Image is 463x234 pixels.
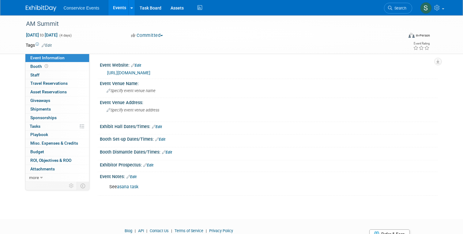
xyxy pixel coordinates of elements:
div: Event Website: [100,60,438,68]
a: Edit [155,137,165,142]
a: Privacy Policy [209,228,233,233]
span: (4 days) [59,33,72,37]
span: Specify event venue name [107,88,156,93]
button: Committed [129,32,165,39]
div: Event Rating [413,42,430,45]
a: Staff [25,71,89,79]
td: Tags [26,42,52,48]
span: Staff [30,72,40,77]
span: Search [392,6,406,10]
span: | [133,228,137,233]
a: Edit [42,43,52,48]
a: Tasks [25,122,89,131]
span: Budget [30,149,44,154]
div: AM Summit [24,18,396,29]
span: ROI, Objectives & ROO [30,158,71,163]
a: Event Information [25,54,89,62]
span: Conservice Events [64,6,100,10]
a: asana task [117,184,138,189]
a: Asset Reservations [25,88,89,96]
img: Format-Inperson.png [408,33,415,38]
div: In-Person [416,33,430,38]
span: Shipments [30,107,51,111]
div: Exhibit Hall Dates/Times: [100,122,438,130]
a: Blog [125,228,132,233]
a: [URL][DOMAIN_NAME] [107,70,150,75]
a: Sponsorships [25,114,89,122]
span: Playbook [30,132,48,137]
div: See [105,181,372,193]
div: Booth Dismantle Dates/Times: [100,147,438,155]
span: Event Information [30,55,65,60]
a: Edit [126,175,137,179]
span: Specify event venue address [107,108,159,112]
span: to [39,33,45,37]
a: Budget [25,148,89,156]
a: Shipments [25,105,89,113]
a: Misc. Expenses & Credits [25,139,89,147]
a: Edit [131,63,141,68]
a: Search [384,3,412,14]
td: Toggle Event Tabs [77,182,89,190]
div: Exhibitor Prospectus: [100,160,438,168]
span: Giveaways [30,98,50,103]
a: Edit [152,125,162,129]
a: Edit [162,150,172,154]
span: Misc. Expenses & Credits [30,141,78,146]
td: Personalize Event Tab Strip [66,182,77,190]
span: | [204,228,208,233]
span: [DATE] [DATE] [26,32,58,38]
a: Playbook [25,131,89,139]
div: Event Format [370,32,430,41]
span: Travel Reservations [30,81,68,86]
a: Travel Reservations [25,79,89,88]
img: Savannah Doctor [420,2,432,14]
a: Giveaways [25,96,89,105]
a: ROI, Objectives & ROO [25,156,89,165]
a: API [138,228,144,233]
span: Sponsorships [30,115,57,120]
a: Terms of Service [175,228,203,233]
span: Asset Reservations [30,89,67,94]
a: Contact Us [150,228,169,233]
span: more [29,175,39,180]
span: | [170,228,174,233]
div: Booth Set-up Dates/Times: [100,135,438,142]
span: Booth not reserved yet [43,64,49,68]
a: Attachments [25,165,89,173]
div: Event Venue Name: [100,79,438,87]
span: Booth [30,64,49,69]
span: Tasks [30,124,40,129]
a: Booth [25,62,89,71]
div: Event Notes: [100,172,438,180]
a: Edit [143,163,153,167]
div: Event Venue Address: [100,98,438,106]
span: | [145,228,149,233]
img: ExhibitDay [26,5,56,11]
span: Attachments [30,166,55,171]
a: more [25,174,89,182]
